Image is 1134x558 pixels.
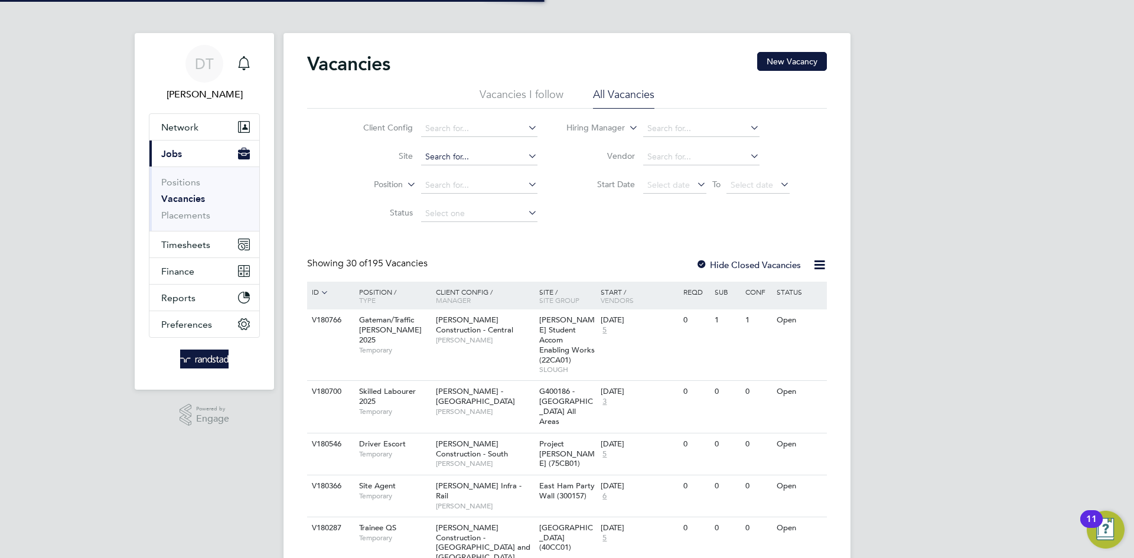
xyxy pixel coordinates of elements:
input: Search for... [421,120,537,137]
div: Open [774,475,825,497]
li: All Vacancies [593,87,654,109]
div: 0 [742,475,773,497]
label: Position [335,179,403,191]
button: New Vacancy [757,52,827,71]
div: V180766 [309,309,350,331]
button: Network [149,114,259,140]
span: Gateman/Traffic [PERSON_NAME] 2025 [359,315,422,345]
input: Search for... [643,149,760,165]
div: 0 [742,517,773,539]
span: Powered by [196,404,229,414]
span: Project [PERSON_NAME] (75CB01) [539,439,595,469]
a: DT[PERSON_NAME] [149,45,260,102]
span: Type [359,295,376,305]
button: Reports [149,285,259,311]
div: [DATE] [601,387,677,397]
span: Reports [161,292,195,304]
div: Site / [536,282,598,310]
span: 3 [601,397,608,407]
div: [DATE] [601,481,677,491]
label: Site [345,151,413,161]
div: 0 [742,433,773,455]
div: 0 [712,381,742,403]
label: Vendor [567,151,635,161]
span: Manager [436,295,471,305]
div: [DATE] [601,315,677,325]
div: V180700 [309,381,350,403]
span: [PERSON_NAME] [436,407,533,416]
span: Jobs [161,148,182,159]
div: Conf [742,282,773,302]
label: Client Config [345,122,413,133]
span: 5 [601,449,608,459]
span: Temporary [359,345,430,355]
div: Client Config / [433,282,536,310]
span: Finance [161,266,194,277]
a: Go to home page [149,350,260,368]
div: ID [309,282,350,303]
div: Showing [307,257,430,270]
img: randstad-logo-retina.png [180,350,229,368]
div: 0 [680,517,711,539]
span: G400186 - [GEOGRAPHIC_DATA] All Areas [539,386,593,426]
span: Timesheets [161,239,210,250]
div: [DATE] [601,523,677,533]
a: Positions [161,177,200,188]
span: [PERSON_NAME] [436,501,533,511]
span: Temporary [359,533,430,543]
span: Skilled Labourer 2025 [359,386,416,406]
span: [PERSON_NAME] [436,459,533,468]
a: Vacancies [161,193,205,204]
input: Search for... [421,149,537,165]
div: Reqd [680,282,711,302]
span: Daniel Tisseyre [149,87,260,102]
span: 5 [601,325,608,335]
div: 0 [680,433,711,455]
button: Open Resource Center, 11 new notifications [1087,511,1125,549]
div: 0 [712,433,742,455]
li: Vacancies I follow [480,87,563,109]
span: SLOUGH [539,365,595,374]
span: Preferences [161,319,212,330]
span: Select date [647,180,690,190]
span: Select date [731,180,773,190]
button: Jobs [149,141,259,167]
label: Hide Closed Vacancies [696,259,801,270]
div: Open [774,517,825,539]
a: Powered byEngage [180,404,230,426]
div: V180546 [309,433,350,455]
div: 0 [680,309,711,331]
span: Site Group [539,295,579,305]
div: Open [774,309,825,331]
span: Temporary [359,491,430,501]
nav: Main navigation [135,33,274,390]
span: Trainee QS [359,523,396,533]
div: 0 [680,475,711,497]
span: Temporary [359,449,430,459]
span: DT [195,56,214,71]
span: 30 of [346,257,367,269]
span: 5 [601,533,608,543]
span: To [709,177,724,192]
span: Driver Escort [359,439,406,449]
div: Open [774,433,825,455]
input: Search for... [421,177,537,194]
label: Status [345,207,413,218]
div: 1 [712,309,742,331]
div: Start / [598,282,680,310]
span: Temporary [359,407,430,416]
span: Engage [196,414,229,424]
span: 6 [601,491,608,501]
span: 195 Vacancies [346,257,428,269]
a: Placements [161,210,210,221]
label: Start Date [567,179,635,190]
div: Jobs [149,167,259,231]
span: Network [161,122,198,133]
div: 0 [712,475,742,497]
div: Status [774,282,825,302]
span: East Ham Party Wall (300157) [539,481,595,501]
button: Finance [149,258,259,284]
div: Sub [712,282,742,302]
span: [PERSON_NAME] Infra - Rail [436,481,522,501]
button: Timesheets [149,231,259,257]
